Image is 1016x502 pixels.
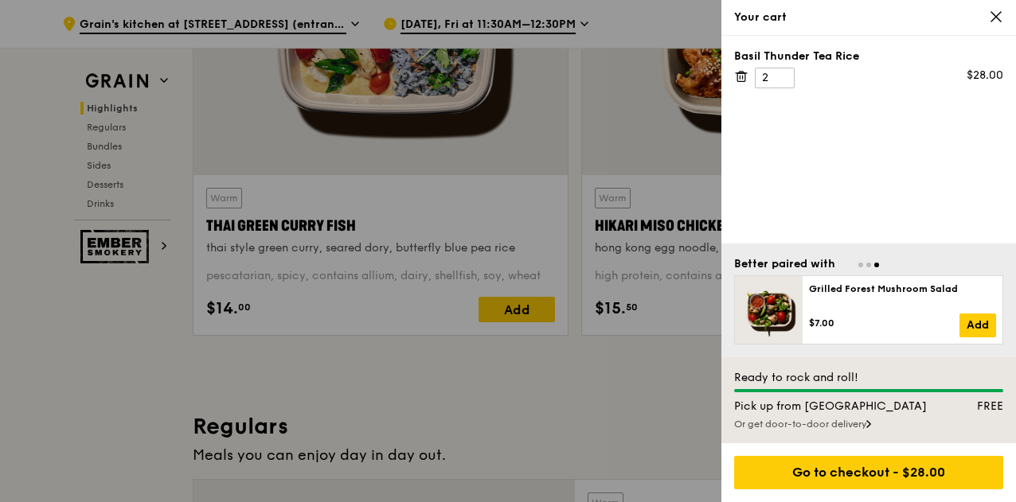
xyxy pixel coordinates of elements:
[874,263,879,267] span: Go to slide 3
[967,68,1003,84] div: $28.00
[866,263,871,267] span: Go to slide 2
[734,370,1003,386] div: Ready to rock and roll!
[734,10,1003,25] div: Your cart
[734,256,835,272] div: Better paired with
[734,418,1003,430] div: Or get door-to-door delivery
[959,313,996,337] a: Add
[809,282,996,295] div: Grilled Forest Mushroom Salad
[858,263,863,267] span: Go to slide 1
[734,49,1003,64] div: Basil Thunder Tea Rice
[725,399,941,414] div: Pick up from [GEOGRAPHIC_DATA]
[734,456,1003,489] div: Go to checkout - $28.00
[941,399,1014,414] div: FREE
[809,317,959,329] div: $7.00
